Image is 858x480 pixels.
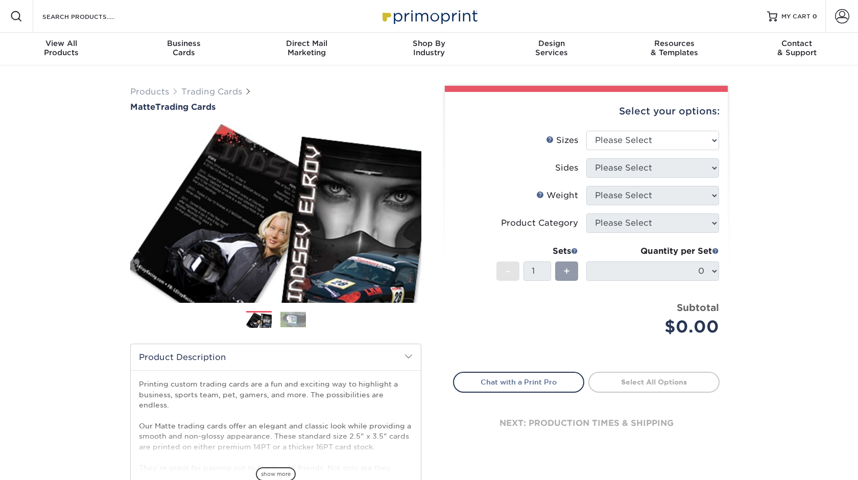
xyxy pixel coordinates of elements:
[546,134,578,147] div: Sizes
[735,39,858,57] div: & Support
[588,372,720,392] a: Select All Options
[368,39,490,57] div: Industry
[130,102,155,112] span: Matte
[613,39,735,48] span: Resources
[123,33,245,65] a: BusinessCards
[181,87,242,97] a: Trading Cards
[245,39,368,48] span: Direct Mail
[378,5,480,27] img: Primoprint
[453,393,720,454] div: next: production times & shipping
[536,189,578,202] div: Weight
[41,10,141,22] input: SEARCH PRODUCTS.....
[813,13,817,20] span: 0
[613,39,735,57] div: & Templates
[246,311,272,329] img: Trading Cards 01
[453,92,720,131] div: Select your options:
[245,39,368,57] div: Marketing
[368,33,490,65] a: Shop ByIndustry
[280,311,306,327] img: Trading Cards 02
[555,162,578,174] div: Sides
[130,102,421,112] h1: Trading Cards
[131,344,421,370] h2: Product Description
[735,33,858,65] a: Contact& Support
[453,372,584,392] a: Chat with a Print Pro
[506,263,510,279] span: -
[563,263,570,279] span: +
[594,315,719,339] div: $0.00
[735,39,858,48] span: Contact
[490,39,613,57] div: Services
[781,12,811,21] span: MY CART
[130,87,169,97] a: Products
[496,245,578,257] div: Sets
[368,39,490,48] span: Shop By
[586,245,719,257] div: Quantity per Set
[123,39,245,48] span: Business
[677,302,719,313] strong: Subtotal
[490,33,613,65] a: DesignServices
[501,217,578,229] div: Product Category
[613,33,735,65] a: Resources& Templates
[123,39,245,57] div: Cards
[245,33,368,65] a: Direct MailMarketing
[130,102,421,112] a: MatteTrading Cards
[130,113,421,314] img: Matte 01
[490,39,613,48] span: Design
